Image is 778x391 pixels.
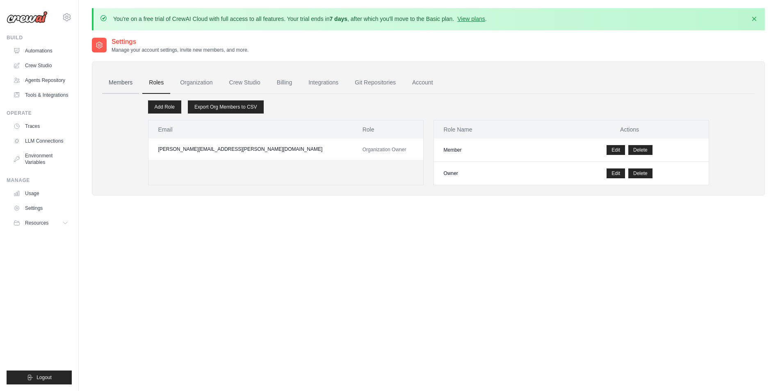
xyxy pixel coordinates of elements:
th: Role [353,120,423,139]
td: Member [434,139,551,162]
th: Role Name [434,120,551,139]
a: Export Org Members to CSV [188,100,264,114]
a: Crew Studio [10,59,72,72]
a: Usage [10,187,72,200]
button: Delete [628,145,653,155]
a: Environment Variables [10,149,72,169]
a: Automations [10,44,72,57]
td: Owner [434,162,551,185]
div: Build [7,34,72,41]
a: Roles [142,72,170,94]
a: Edit [607,145,625,155]
a: Edit [607,168,625,178]
button: Logout [7,371,72,384]
th: Actions [551,120,709,139]
a: Settings [10,202,72,215]
a: Add Role [148,100,181,114]
span: Resources [25,220,48,226]
a: LLM Connections [10,134,72,148]
p: Manage your account settings, invite new members, and more. [112,47,249,53]
h2: Settings [112,37,249,47]
a: Traces [10,120,72,133]
span: Organization Owner [363,147,406,152]
a: Git Repositories [348,72,402,94]
a: Crew Studio [223,72,267,94]
div: Manage [7,177,72,184]
button: Delete [628,168,653,178]
a: Integrations [302,72,345,94]
p: You're on a free trial of CrewAI Cloud with full access to all features. Your trial ends in , aft... [113,15,487,23]
th: Email [148,120,353,139]
a: Billing [270,72,299,94]
td: [PERSON_NAME][EMAIL_ADDRESS][PERSON_NAME][DOMAIN_NAME] [148,139,353,160]
a: View plans [457,16,485,22]
span: Logout [37,374,52,381]
div: Operate [7,110,72,116]
a: Agents Repository [10,74,72,87]
a: Tools & Integrations [10,89,72,102]
a: Account [406,72,440,94]
a: Organization [173,72,219,94]
a: Members [102,72,139,94]
strong: 7 days [329,16,347,22]
img: Logo [7,11,48,23]
button: Resources [10,216,72,230]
